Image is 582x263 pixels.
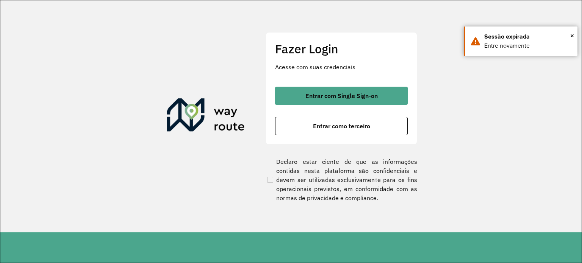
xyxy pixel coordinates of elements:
img: Roteirizador AmbevTech [167,98,245,135]
h2: Fazer Login [275,42,408,56]
button: button [275,117,408,135]
div: Entre novamente [484,41,572,50]
span: Entrar com Single Sign-on [305,93,378,99]
button: button [275,87,408,105]
button: Close [570,30,574,41]
span: × [570,30,574,41]
label: Declaro estar ciente de que as informações contidas nesta plataforma são confidenciais e devem se... [266,157,417,202]
span: Entrar como terceiro [313,123,370,129]
div: Sessão expirada [484,32,572,41]
p: Acesse com suas credenciais [275,62,408,72]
